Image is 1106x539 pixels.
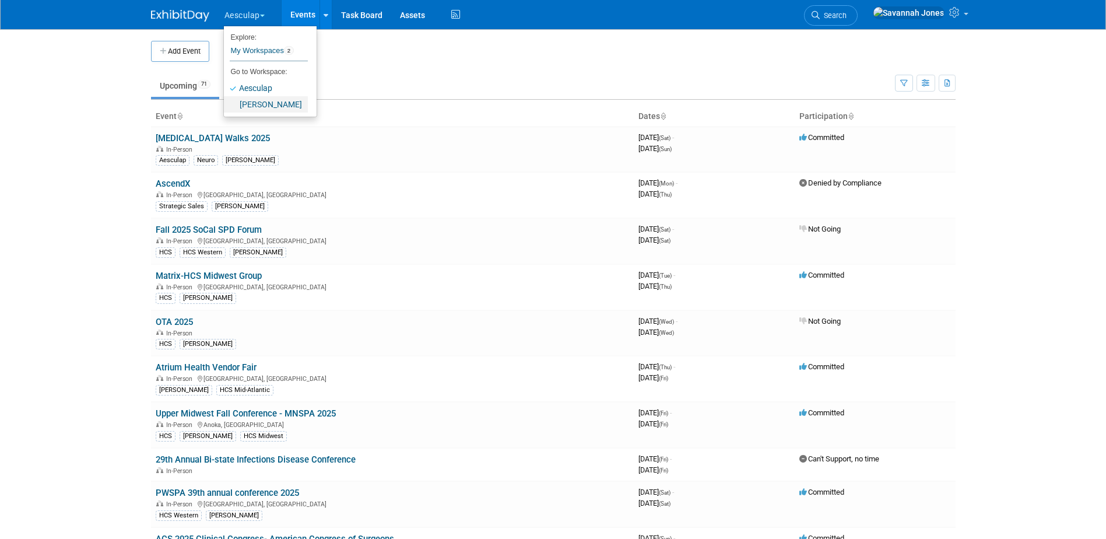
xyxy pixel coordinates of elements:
[638,466,668,474] span: [DATE]
[799,178,882,187] span: Denied by Compliance
[659,135,670,141] span: (Sat)
[638,282,672,290] span: [DATE]
[224,80,308,96] a: Aesculap
[177,111,182,121] a: Sort by Event Name
[156,271,262,281] a: Matrix-HCS Midwest Group
[156,282,629,291] div: [GEOGRAPHIC_DATA], [GEOGRAPHIC_DATA]
[156,191,163,197] img: In-Person Event
[638,133,674,142] span: [DATE]
[804,5,858,26] a: Search
[659,375,668,381] span: (Fri)
[659,456,668,463] span: (Fri)
[156,178,190,189] a: AscendX
[166,191,196,199] span: In-Person
[638,317,677,325] span: [DATE]
[659,226,670,233] span: (Sat)
[638,454,672,463] span: [DATE]
[156,236,629,245] div: [GEOGRAPHIC_DATA], [GEOGRAPHIC_DATA]
[156,501,163,506] img: In-Person Event
[795,107,956,127] th: Participation
[198,80,210,89] span: 71
[156,133,270,143] a: [MEDICAL_DATA] Walks 2025
[659,272,672,279] span: (Tue)
[659,146,672,152] span: (Sun)
[284,46,294,55] span: 2
[222,75,272,97] a: Past431
[166,467,196,475] span: In-Person
[638,178,677,187] span: [DATE]
[156,317,193,327] a: OTA 2025
[673,271,675,279] span: -
[676,178,677,187] span: -
[166,501,196,508] span: In-Person
[156,408,336,419] a: Upper Midwest Fall Conference - MNSPA 2025
[638,144,672,153] span: [DATE]
[166,330,196,337] span: In-Person
[659,318,674,325] span: (Wed)
[212,201,268,212] div: [PERSON_NAME]
[659,421,668,428] span: (Fri)
[151,107,634,127] th: Event
[799,133,844,142] span: Committed
[156,339,175,349] div: HCS
[166,375,196,383] span: In-Person
[638,271,675,279] span: [DATE]
[670,454,672,463] span: -
[659,283,672,290] span: (Thu)
[848,111,854,121] a: Sort by Participation Type
[216,385,273,395] div: HCS Mid-Atlantic
[156,510,202,521] div: HCS Western
[156,499,629,508] div: [GEOGRAPHIC_DATA], [GEOGRAPHIC_DATA]
[166,421,196,429] span: In-Person
[638,488,674,496] span: [DATE]
[659,501,670,507] span: (Sat)
[659,330,674,336] span: (Wed)
[638,236,670,244] span: [DATE]
[156,373,629,383] div: [GEOGRAPHIC_DATA], [GEOGRAPHIC_DATA]
[156,247,175,258] div: HCS
[638,373,668,382] span: [DATE]
[659,410,668,416] span: (Fri)
[240,431,287,442] div: HCS Midwest
[151,10,209,22] img: ExhibitDay
[799,488,844,496] span: Committed
[638,408,672,417] span: [DATE]
[180,339,236,349] div: [PERSON_NAME]
[873,6,945,19] img: Savannah Jones
[222,155,279,166] div: [PERSON_NAME]
[156,201,208,212] div: Strategic Sales
[166,146,196,153] span: In-Person
[670,408,672,417] span: -
[156,225,262,235] a: Fall 2025 SoCal SPD Forum
[799,271,844,279] span: Committed
[672,225,674,233] span: -
[180,431,236,442] div: [PERSON_NAME]
[166,237,196,245] span: In-Person
[638,190,672,198] span: [DATE]
[156,237,163,243] img: In-Person Event
[166,283,196,291] span: In-Person
[660,111,666,121] a: Sort by Start Date
[194,155,218,166] div: Neuro
[224,30,308,41] li: Explore:
[659,364,672,370] span: (Thu)
[156,375,163,381] img: In-Person Event
[156,467,163,473] img: In-Person Event
[224,64,308,79] li: Go to Workspace:
[799,408,844,417] span: Committed
[180,293,236,303] div: [PERSON_NAME]
[230,41,308,61] a: My Workspaces2
[638,419,668,428] span: [DATE]
[156,488,299,498] a: PWSPA 39th annual conference 2025
[638,362,675,371] span: [DATE]
[180,247,226,258] div: HCS Western
[659,489,670,496] span: (Sat)
[673,362,675,371] span: -
[820,11,847,20] span: Search
[659,191,672,198] span: (Thu)
[659,467,668,474] span: (Fri)
[638,499,670,508] span: [DATE]
[156,146,163,152] img: In-Person Event
[156,419,629,429] div: Anoka, [GEOGRAPHIC_DATA]
[156,155,189,166] div: Aesculap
